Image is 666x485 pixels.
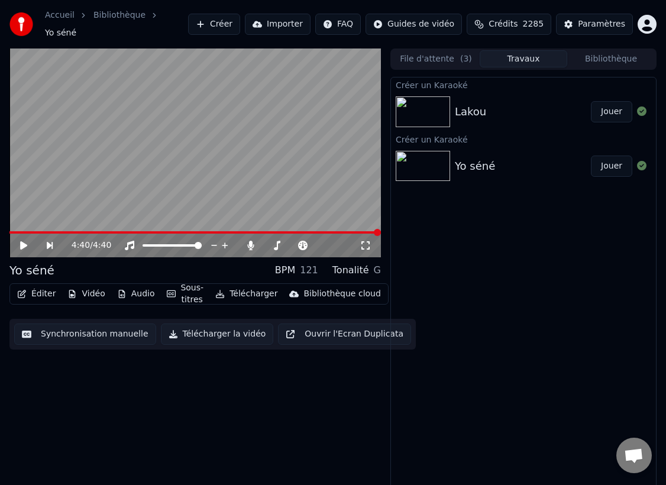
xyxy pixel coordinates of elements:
[523,18,544,30] span: 2285
[489,18,518,30] span: Crédits
[72,240,100,251] div: /
[392,50,480,67] button: File d'attente
[93,9,146,21] a: Bibliothèque
[480,50,567,67] button: Travaux
[300,263,318,277] div: 121
[93,240,111,251] span: 4:40
[303,288,380,300] div: Bibliothèque cloud
[460,53,472,65] span: ( 3 )
[616,438,652,473] a: Ouvrir le chat
[12,286,60,302] button: Éditer
[211,286,282,302] button: Télécharger
[455,158,495,174] div: Yo séné
[45,9,188,39] nav: breadcrumb
[467,14,551,35] button: Crédits2285
[391,132,656,146] div: Créer un Karaoké
[245,14,311,35] button: Importer
[72,240,90,251] span: 4:40
[162,280,209,308] button: Sous-titres
[578,18,625,30] div: Paramètres
[455,104,486,120] div: Lakou
[374,263,381,277] div: G
[556,14,633,35] button: Paramètres
[332,263,369,277] div: Tonalité
[161,324,274,345] button: Télécharger la vidéo
[275,263,295,277] div: BPM
[112,286,160,302] button: Audio
[9,12,33,36] img: youka
[14,324,156,345] button: Synchronisation manuelle
[188,14,240,35] button: Créer
[591,156,632,177] button: Jouer
[63,286,109,302] button: Vidéo
[591,101,632,122] button: Jouer
[366,14,462,35] button: Guides de vidéo
[45,27,76,39] span: Yo séné
[278,324,411,345] button: Ouvrir l'Ecran Duplicata
[567,50,655,67] button: Bibliothèque
[315,14,361,35] button: FAQ
[45,9,75,21] a: Accueil
[9,262,54,279] div: Yo séné
[391,77,656,92] div: Créer un Karaoké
